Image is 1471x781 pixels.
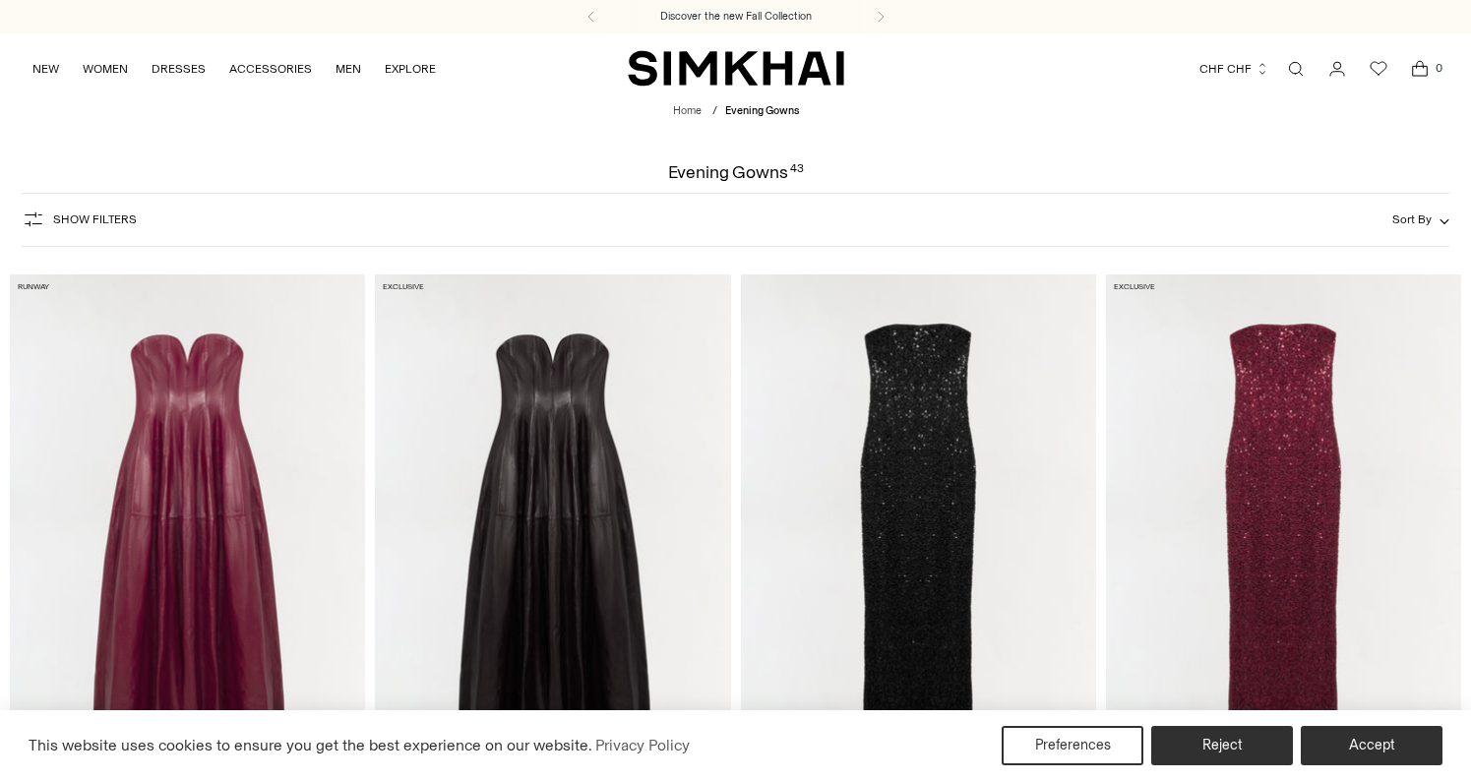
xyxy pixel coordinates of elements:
span: This website uses cookies to ensure you get the best experience on our website. [29,736,592,754]
a: MEN [336,47,361,90]
h1: Evening Gowns [668,163,804,181]
span: Evening Gowns [725,104,799,117]
span: 0 [1430,59,1447,77]
a: SIMKHAI [628,49,844,88]
button: Sort By [1392,209,1449,230]
a: Home [673,104,702,117]
a: Go to the account page [1318,49,1357,89]
button: Reject [1151,726,1293,765]
a: NEW [32,47,59,90]
a: DRESSES [152,47,206,90]
div: 43 [790,163,804,181]
button: Preferences [1002,726,1143,765]
a: WOMEN [83,47,128,90]
div: / [712,103,717,120]
span: Sort By [1392,212,1432,226]
a: Open cart modal [1400,49,1440,89]
a: Open search modal [1276,49,1316,89]
button: Accept [1301,726,1442,765]
button: Show Filters [22,204,137,235]
a: EXPLORE [385,47,436,90]
a: Wishlist [1359,49,1398,89]
a: Privacy Policy (opens in a new tab) [592,731,693,760]
nav: breadcrumbs [673,103,799,120]
span: Show Filters [53,212,137,226]
a: Discover the new Fall Collection [660,9,812,25]
a: ACCESSORIES [229,47,312,90]
button: CHF CHF [1199,47,1269,90]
